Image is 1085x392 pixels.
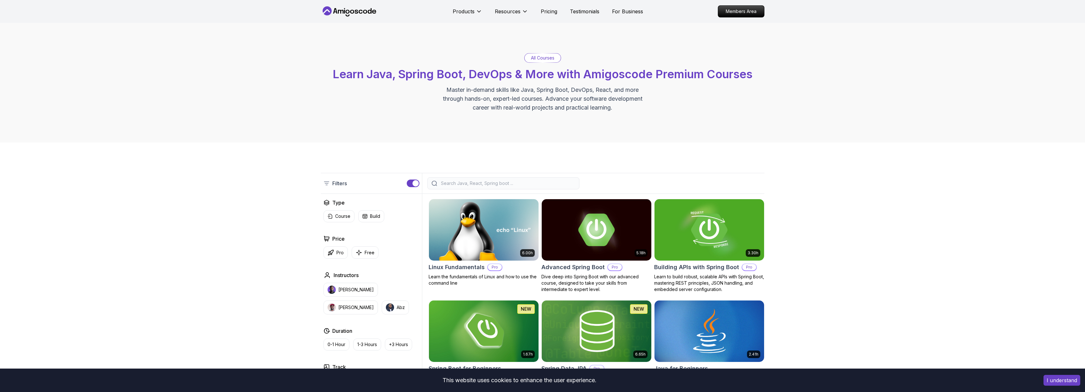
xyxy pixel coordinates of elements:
h2: Linux Fundamentals [429,263,485,272]
button: Accept cookies [1044,375,1080,386]
h2: Advanced Spring Boot [541,263,605,272]
h2: Duration [332,327,352,335]
button: instructor img[PERSON_NAME] [323,300,378,314]
button: 1-3 Hours [353,338,381,351]
p: Pro [742,264,756,270]
button: instructor img[PERSON_NAME] [323,283,378,297]
button: Products [453,8,482,20]
p: Master in-demand skills like Java, Spring Boot, DevOps, React, and more through hands-on, expert-... [436,85,649,112]
p: 2.41h [749,352,758,357]
h2: Spring Boot for Beginners [429,364,501,373]
p: 6.65h [635,352,646,357]
a: Spring Boot for Beginners card1.67hNEWSpring Boot for BeginnersBuild a CRUD API with Spring Boot ... [429,300,539,388]
img: Spring Data JPA card [542,300,651,362]
h2: Price [332,235,345,243]
p: Free [365,250,374,256]
a: Spring Data JPA card6.65hNEWSpring Data JPAProMaster database management, advanced querying, and ... [541,300,652,388]
p: NEW [634,306,644,312]
h2: Instructors [334,271,359,279]
button: Course [323,210,354,222]
p: 3.30h [748,250,758,256]
button: Pro [323,246,348,259]
h2: Java for Beginners [654,364,708,373]
img: Java for Beginners card [654,300,764,362]
p: All Courses [531,55,554,61]
p: Pro [488,264,502,270]
p: Products [453,8,475,15]
p: 0-1 Hour [328,341,345,348]
p: [PERSON_NAME] [338,287,374,293]
button: instructor imgAbz [382,300,409,314]
button: Resources [495,8,528,20]
button: Free [352,246,379,259]
a: Members Area [718,5,764,17]
button: +3 Hours [385,338,412,351]
h2: Building APIs with Spring Boot [654,263,739,272]
input: Search Java, React, Spring boot ... [440,180,575,187]
a: For Business [612,8,643,15]
div: This website uses cookies to enhance the user experience. [5,373,1034,387]
a: Pricing [541,8,557,15]
p: [PERSON_NAME] [338,304,374,311]
p: Resources [495,8,520,15]
p: 1.67h [523,352,533,357]
a: Advanced Spring Boot card5.18hAdvanced Spring BootProDive deep into Spring Boot with our advanced... [541,199,652,293]
p: Members Area [718,6,764,17]
p: Course [335,213,350,219]
p: 6.00h [522,250,533,256]
a: Linux Fundamentals card6.00hLinux FundamentalsProLearn the fundamentals of Linux and how to use t... [429,199,539,286]
h2: Type [332,199,345,206]
p: Build [370,213,380,219]
h2: Spring Data JPA [541,364,587,373]
p: Dive deep into Spring Boot with our advanced course, designed to take your skills from intermedia... [541,274,652,293]
img: Linux Fundamentals card [429,199,539,261]
p: NEW [521,306,531,312]
button: 0-1 Hour [323,338,349,351]
img: Advanced Spring Boot card [542,199,651,261]
p: Learn to build robust, scalable APIs with Spring Boot, mastering REST principles, JSON handling, ... [654,274,764,293]
p: 1-3 Hours [357,341,377,348]
p: Abz [397,304,405,311]
img: Building APIs with Spring Boot card [654,199,764,261]
span: Learn Java, Spring Boot, DevOps & More with Amigoscode Premium Courses [333,67,752,81]
p: Pro [590,365,604,372]
p: +3 Hours [389,341,408,348]
p: Filters [332,180,347,187]
p: Pro [336,250,344,256]
button: Build [358,210,384,222]
img: instructor img [328,303,336,312]
a: Building APIs with Spring Boot card3.30hBuilding APIs with Spring BootProLearn to build robust, s... [654,199,764,293]
p: 5.18h [636,250,646,256]
a: Testimonials [570,8,599,15]
h2: Track [332,363,346,371]
p: Learn the fundamentals of Linux and how to use the command line [429,274,539,286]
img: instructor img [328,286,336,294]
p: Pro [608,264,622,270]
img: Spring Boot for Beginners card [429,300,539,362]
a: Java for Beginners card2.41hJava for BeginnersBeginner-friendly Java course for essential program... [654,300,764,388]
img: instructor img [386,303,394,312]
